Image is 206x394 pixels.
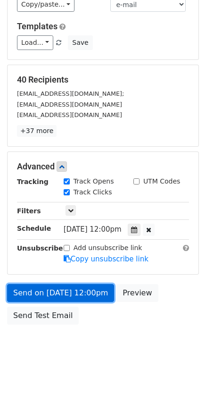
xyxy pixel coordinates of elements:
a: Send on [DATE] 12:00pm [7,284,114,302]
span: [DATE] 12:00pm [64,225,122,234]
a: Preview [116,284,158,302]
a: Copy unsubscribe link [64,255,148,263]
label: Track Clicks [74,187,112,197]
small: [EMAIL_ADDRESS][DOMAIN_NAME]; [17,90,124,97]
a: Templates [17,21,58,31]
small: [EMAIL_ADDRESS][DOMAIN_NAME] [17,101,122,108]
div: 聊天小工具 [159,349,206,394]
a: +37 more [17,125,57,137]
label: Add unsubscribe link [74,243,142,253]
small: [EMAIL_ADDRESS][DOMAIN_NAME] [17,111,122,118]
strong: Tracking [17,178,49,185]
strong: Unsubscribe [17,244,63,252]
a: Load... [17,35,53,50]
iframe: Chat Widget [159,349,206,394]
button: Save [68,35,92,50]
label: Track Opens [74,176,114,186]
strong: Schedule [17,225,51,232]
a: Send Test Email [7,307,79,325]
h5: 40 Recipients [17,75,189,85]
h5: Advanced [17,161,189,172]
strong: Filters [17,207,41,215]
label: UTM Codes [143,176,180,186]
